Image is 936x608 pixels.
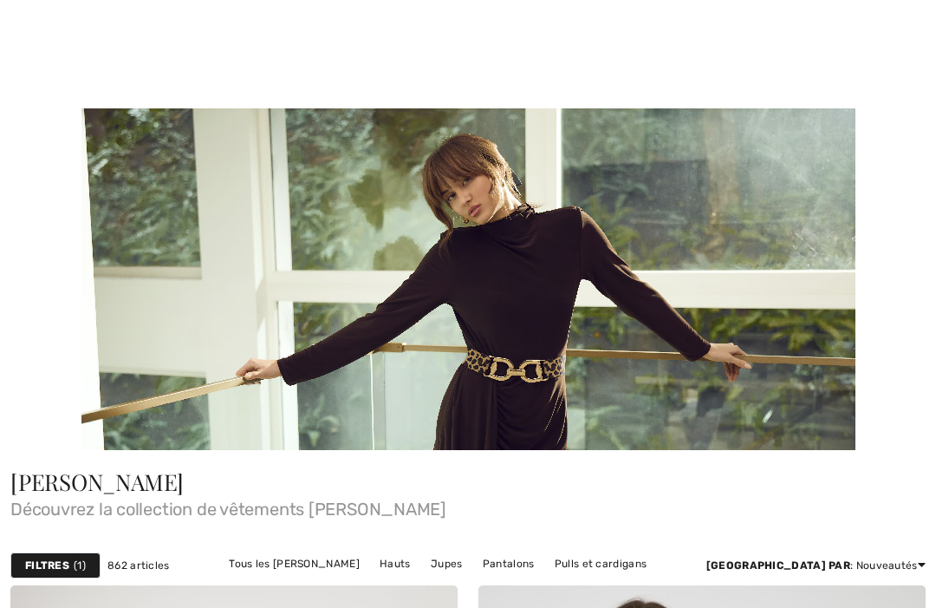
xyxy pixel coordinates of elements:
a: Jupes [422,552,471,575]
span: 1 [74,558,86,573]
a: Pulls et cardigans [546,552,655,575]
a: Tous les [PERSON_NAME] [220,552,368,575]
strong: [GEOGRAPHIC_DATA] par [706,559,850,572]
a: Pantalons [474,552,543,575]
div: : Nouveautés [706,558,926,573]
strong: Filtres [25,558,69,573]
span: 862 articles [107,558,170,573]
a: Hauts [371,552,419,575]
span: Découvrez la collection de vêtements [PERSON_NAME] [10,494,926,518]
img: Frank Lyman – Canada | Magasinez les vêtements Frank Lyman en ligne chez 1ère Avenue [81,106,855,450]
a: Vestes et blazers [387,575,492,598]
iframe: Ouvre un widget dans lequel vous pouvez chatter avec l’un de nos agents [823,556,919,599]
a: Robes et combinaisons [248,575,384,598]
span: [PERSON_NAME] [10,467,184,497]
a: Vêtements d'extérieur [496,575,628,598]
